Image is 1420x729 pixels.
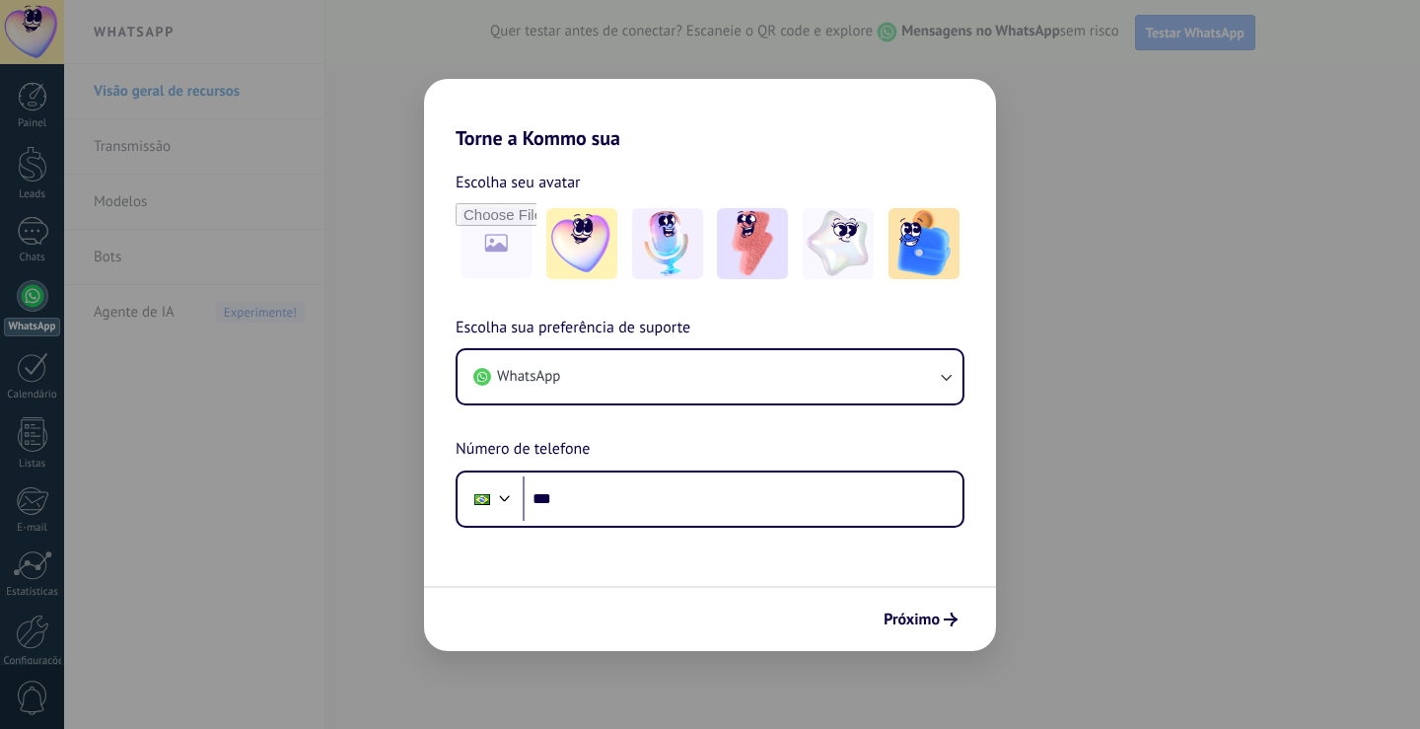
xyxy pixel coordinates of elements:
[458,350,962,403] button: WhatsApp
[456,316,690,341] span: Escolha sua preferência de suporte
[456,170,581,195] span: Escolha seu avatar
[884,613,940,626] span: Próximo
[717,208,788,279] img: -3.jpeg
[888,208,959,279] img: -5.jpeg
[875,603,966,636] button: Próximo
[632,208,703,279] img: -2.jpeg
[456,437,590,463] span: Número de telefone
[424,79,996,150] h2: Torne a Kommo sua
[803,208,874,279] img: -4.jpeg
[463,478,501,520] div: Brazil: + 55
[497,367,560,387] span: WhatsApp
[546,208,617,279] img: -1.jpeg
